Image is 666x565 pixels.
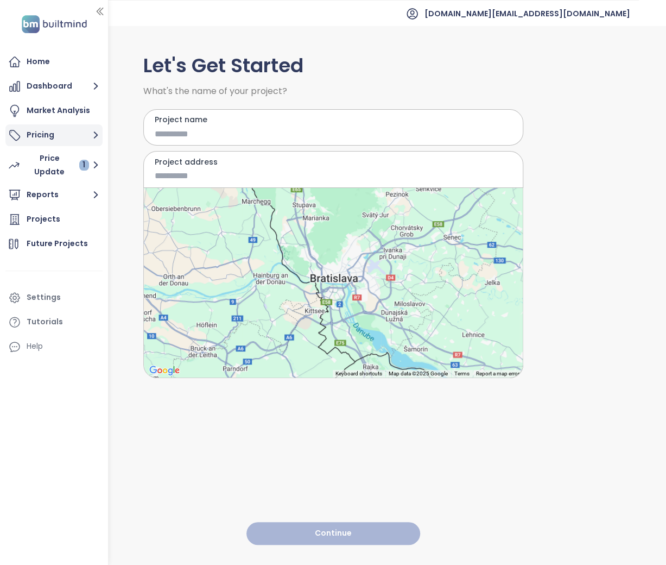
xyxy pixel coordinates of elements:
button: Dashboard [5,76,103,97]
a: Future Projects [5,233,103,255]
div: Market Analysis [27,104,90,117]
div: Future Projects [27,237,88,250]
a: Home [5,51,103,73]
a: Market Analysis [5,100,103,122]
div: Price Update [26,152,89,179]
img: logo [18,13,90,35]
a: Projects [5,209,103,230]
div: Projects [27,212,60,226]
button: Pricing [5,124,103,146]
div: Settings [27,291,61,304]
a: Terms (opens in new tab) [454,371,470,376]
h1: Let's Get Started [143,51,523,81]
span: Map data ©2025 Google [389,371,448,376]
button: Reports [5,184,103,206]
span: [DOMAIN_NAME][EMAIL_ADDRESS][DOMAIN_NAME] [424,1,630,27]
label: Project address [155,156,512,168]
button: Continue [246,522,420,545]
div: Help [27,340,43,353]
button: Price Update 1 [5,149,103,181]
label: Project name [155,114,512,125]
div: 1 [79,160,89,171]
div: Help [5,336,103,357]
span: What's the name of your project? [143,87,523,96]
a: Report a map error [476,371,519,376]
div: Home [27,55,50,68]
img: Google [147,363,182,378]
a: Tutorials [5,311,103,333]
a: Settings [5,287,103,309]
a: Open this area in Google Maps (opens a new window) [147,363,182,378]
button: Keyboard shortcuts [335,370,382,378]
div: Tutorials [27,315,63,329]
